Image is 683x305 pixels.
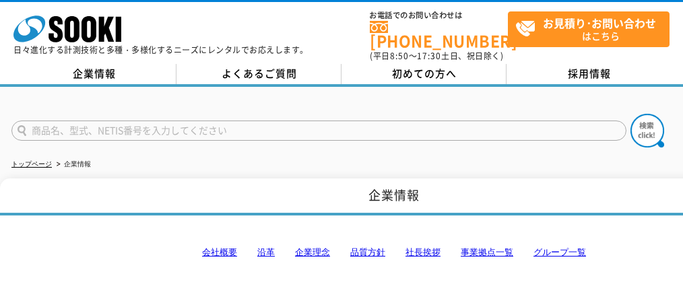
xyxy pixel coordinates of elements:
[350,247,385,257] a: 品質方針
[543,15,656,31] strong: お見積り･お問い合わせ
[11,121,626,141] input: 商品名、型式、NETIS番号を入力してください
[405,247,441,257] a: 社長挨拶
[515,12,669,46] span: はこちら
[533,247,586,257] a: グループ一覧
[202,247,237,257] a: 会社概要
[13,46,308,54] p: 日々進化する計測技術と多種・多様化するニーズにレンタルでお応えします。
[257,247,275,257] a: 沿革
[54,158,91,172] li: 企業情報
[11,64,176,84] a: 企業情報
[370,21,508,48] a: [PHONE_NUMBER]
[630,114,664,147] img: btn_search.png
[508,11,670,47] a: お見積り･お問い合わせはこちら
[417,50,441,62] span: 17:30
[507,64,672,84] a: 採用情報
[390,50,409,62] span: 8:50
[341,64,507,84] a: 初めての方へ
[392,66,457,81] span: 初めての方へ
[295,247,330,257] a: 企業理念
[176,64,341,84] a: よくあるご質問
[11,160,52,168] a: トップページ
[461,247,513,257] a: 事業拠点一覧
[370,11,508,20] span: お電話でのお問い合わせは
[370,50,503,62] span: (平日 ～ 土日、祝日除く)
